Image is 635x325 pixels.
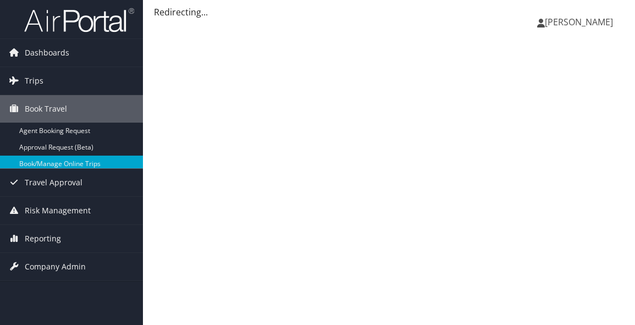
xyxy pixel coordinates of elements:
[537,5,624,38] a: [PERSON_NAME]
[545,16,613,28] span: [PERSON_NAME]
[25,253,86,280] span: Company Admin
[25,39,69,67] span: Dashboards
[25,95,67,123] span: Book Travel
[154,5,624,19] div: Redirecting...
[24,7,134,33] img: airportal-logo.png
[25,67,43,95] span: Trips
[25,225,61,252] span: Reporting
[25,169,82,196] span: Travel Approval
[25,197,91,224] span: Risk Management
